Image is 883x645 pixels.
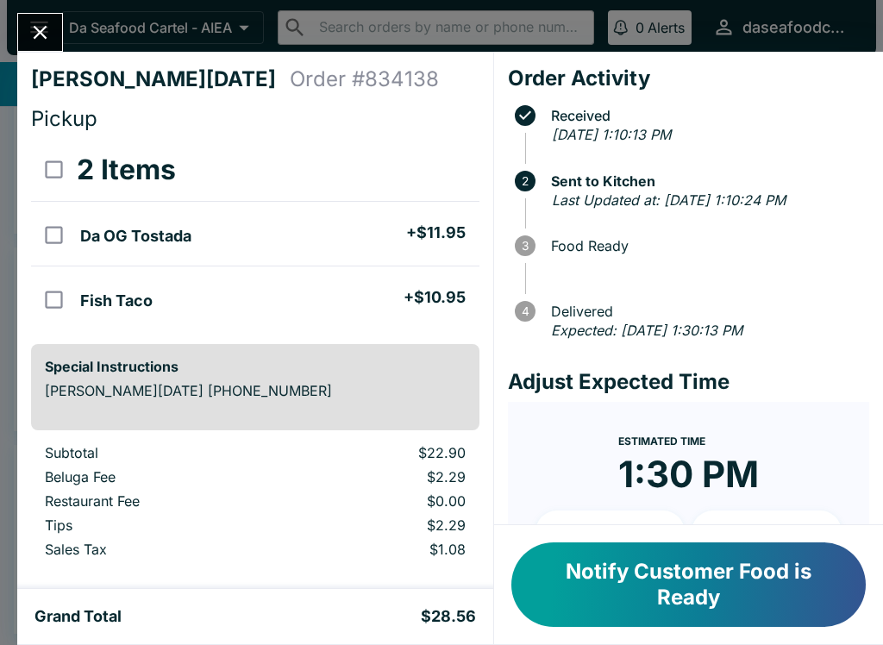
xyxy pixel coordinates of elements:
[45,541,268,558] p: Sales Tax
[552,126,671,143] em: [DATE] 1:10:13 PM
[290,66,439,92] h4: Order # 834138
[692,510,842,554] button: + 20
[508,369,869,395] h4: Adjust Expected Time
[45,358,466,375] h6: Special Instructions
[508,66,869,91] h4: Order Activity
[45,492,268,510] p: Restaurant Fee
[296,444,465,461] p: $22.90
[618,435,705,448] span: Estimated Time
[296,492,465,510] p: $0.00
[542,304,869,319] span: Delivered
[34,606,122,627] h5: Grand Total
[542,108,869,123] span: Received
[542,173,869,189] span: Sent to Kitchen
[404,287,466,308] h5: + $10.95
[296,541,465,558] p: $1.08
[618,452,759,497] time: 1:30 PM
[522,239,529,253] text: 3
[77,153,176,187] h3: 2 Items
[31,444,479,565] table: orders table
[511,542,866,627] button: Notify Customer Food is Ready
[18,14,62,51] button: Close
[31,106,97,131] span: Pickup
[80,226,191,247] h5: Da OG Tostada
[421,606,476,627] h5: $28.56
[521,304,529,318] text: 4
[45,444,268,461] p: Subtotal
[45,517,268,534] p: Tips
[80,291,153,311] h5: Fish Taco
[296,517,465,534] p: $2.29
[406,222,466,243] h5: + $11.95
[522,174,529,188] text: 2
[296,468,465,485] p: $2.29
[551,322,742,339] em: Expected: [DATE] 1:30:13 PM
[552,191,786,209] em: Last Updated at: [DATE] 1:10:24 PM
[535,510,686,554] button: + 10
[542,238,869,254] span: Food Ready
[31,139,479,330] table: orders table
[31,66,290,92] h4: [PERSON_NAME][DATE]
[45,468,268,485] p: Beluga Fee
[45,382,466,399] p: [PERSON_NAME][DATE] [PHONE_NUMBER]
